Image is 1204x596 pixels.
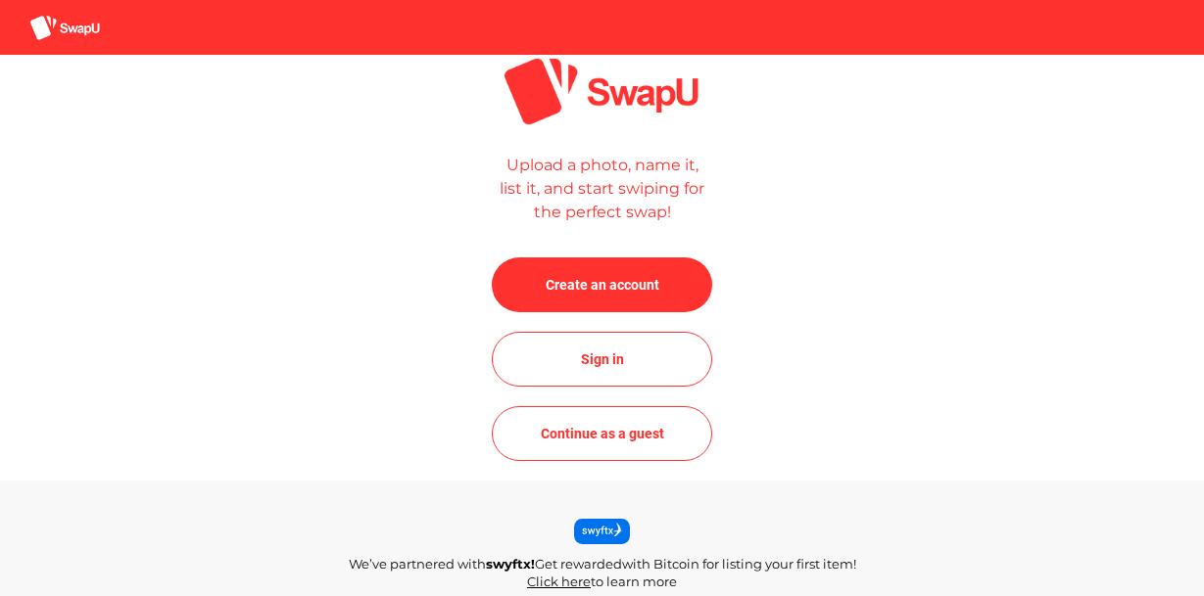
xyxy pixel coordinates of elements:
[535,556,622,572] span: Get rewarded
[494,154,711,224] p: Upload a photo, name it, list it, and start swiping for the perfect swap!
[546,273,659,297] span: Create an account
[492,332,712,387] button: Sign in
[581,347,624,371] span: Sign in
[622,556,856,572] span: with Bitcoin for listing your first item!
[527,573,591,589] a: Click here
[486,556,535,572] span: swyftx!
[574,519,630,536] img: Swyftx-logo.svg
[492,406,712,461] button: Continue as a guest
[492,257,712,312] button: Create an account
[541,422,664,445] span: Continue as a guest
[349,556,486,572] span: We’ve partnered with
[591,573,677,589] span: to learn more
